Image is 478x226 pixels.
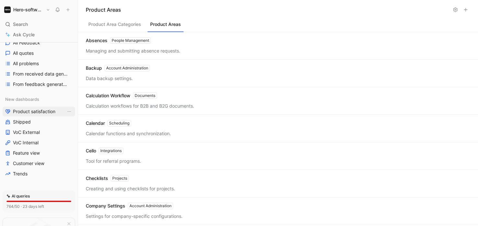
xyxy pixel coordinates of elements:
[86,203,173,209] div: Company Settings
[112,175,127,182] div: Projects
[86,92,157,99] div: Calculation Workflow
[13,160,44,167] span: Customer view
[3,30,75,40] a: Ask Cycle
[100,148,122,154] div: Integrations
[86,103,470,109] div: Calculation workflows for B2B and B2G documents.
[3,59,75,68] a: All problems
[86,6,450,14] h1: Product Areas
[13,50,34,56] span: All quotes
[3,107,75,116] a: Product satisfactionView actions
[86,148,123,154] div: Cello
[6,193,30,199] div: AI queries
[86,48,470,54] div: Managing and submitting absence requests.
[13,31,35,39] span: Ask Cycle
[3,19,75,29] div: Search
[13,119,31,125] span: Shipped
[148,20,183,32] button: Product Areas
[112,37,149,44] div: People Management
[86,130,470,137] div: Calendar functions and synchronization.
[3,38,75,48] a: All Feedback
[86,20,144,32] button: Product Area Categories
[3,127,75,137] a: VoC External
[13,81,68,88] span: From feedback generated features
[86,120,131,126] div: Calendar
[3,69,75,79] a: From received data generated features
[3,5,52,14] button: Hero-softwareHero-software
[13,171,28,177] span: Trends
[4,6,11,13] img: Hero-software
[13,60,39,67] span: All problems
[66,108,72,115] button: View actions
[86,185,470,192] div: Creating and using checklists for projects.
[13,129,40,136] span: VoC External
[6,203,44,210] div: 764/50 · 23 days left
[13,20,28,28] span: Search
[13,40,40,46] span: All Feedback
[3,94,75,104] div: New dashboards
[86,75,470,82] div: Data backup settings.
[135,92,155,99] div: Documents
[106,65,148,71] div: Account Administration
[109,120,129,126] div: Scheduling
[3,117,75,127] a: Shipped
[86,37,151,44] div: Absences
[5,96,39,102] span: New dashboards
[86,65,150,71] div: Backup
[3,94,75,179] div: New dashboardsProduct satisfactionView actionsShippedVoC ExternalVoC InternalFeature viewCustomer...
[86,213,470,220] div: Settings for company-specific configurations.
[3,138,75,148] a: VoC Internal
[13,108,55,115] span: Product satisfaction
[3,79,75,89] a: From feedback generated features
[3,159,75,168] a: Customer view
[3,48,75,58] a: All quotes
[129,203,172,209] div: Account Administration
[13,7,43,13] h1: Hero-software
[3,5,75,89] div: OtherDocument editor inboxInboxAll FeedbackAll quotesAll problemsFrom received data generated fea...
[86,158,470,164] div: Tool for referral programs.
[13,150,40,156] span: Feature view
[86,175,129,182] div: Checklists
[3,169,75,179] a: Trends
[13,139,39,146] span: VoC Internal
[13,71,68,77] span: From received data generated features
[3,148,75,158] a: Feature view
